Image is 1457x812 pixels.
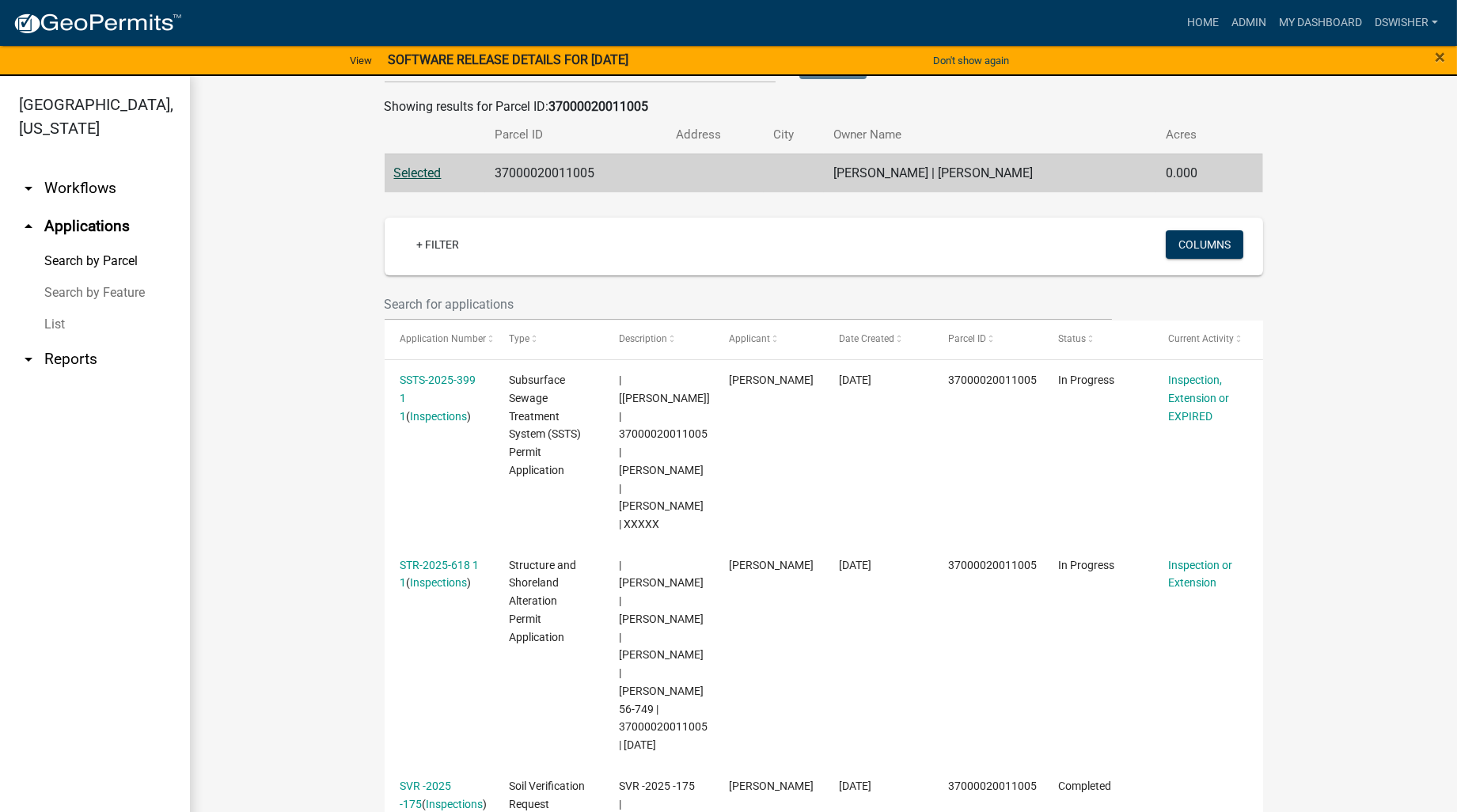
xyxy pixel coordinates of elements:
[619,559,708,752] span: | Alexis Newark | JONATHAN LEIN | LYNNETTE LEIN | Crystal 56-749 | 37000020011005 | 09/22/2026
[1168,333,1234,344] span: Current Activity
[948,374,1037,386] span: 37000020011005
[1058,780,1111,792] span: Completed
[509,559,576,643] span: Structure and Shoreland Alteration Permit Application
[400,559,479,590] a: STR-2025-618 1 1
[410,576,467,589] a: Inspections
[400,556,479,593] div: ( )
[839,333,894,344] span: Date Created
[729,374,814,386] span: Scott M Ellingson
[948,333,986,344] span: Parcel ID
[400,374,476,423] a: SSTS-2025-399 1 1
[388,52,628,67] strong: SOFTWARE RELEASE DETAILS FOR [DATE]
[19,179,38,198] i: arrow_drop_down
[343,47,378,74] a: View
[385,321,495,359] datatable-header-cell: Application Number
[400,780,451,810] a: SVR -2025 -175
[1273,8,1368,38] a: My Dashboard
[19,217,38,236] i: arrow_drop_up
[1168,374,1229,423] a: Inspection, Extension or EXPIRED
[1225,8,1273,38] a: Admin
[714,321,824,359] datatable-header-cell: Applicant
[839,780,871,792] span: 06/27/2025
[485,154,666,192] td: 37000020011005
[666,116,764,154] th: Address
[1166,230,1243,259] button: Columns
[604,321,714,359] datatable-header-cell: Description
[400,371,479,425] div: ( )
[1058,333,1086,344] span: Status
[933,321,1043,359] datatable-header-cell: Parcel ID
[404,230,472,259] a: + Filter
[509,333,529,344] span: Type
[824,321,934,359] datatable-header-cell: Date Created
[400,333,486,344] span: Application Number
[509,780,585,810] span: Soil Verification Request
[485,116,666,154] th: Parcel ID
[824,154,1156,192] td: [PERSON_NAME] | [PERSON_NAME]
[839,374,871,386] span: 09/08/2025
[19,350,38,369] i: arrow_drop_down
[509,374,581,476] span: Subsurface Sewage Treatment System (SSTS) Permit Application
[1058,559,1114,571] span: In Progress
[1153,321,1263,359] datatable-header-cell: Current Activity
[1168,559,1232,590] a: Inspection or Extension
[948,559,1037,571] span: 37000020011005
[824,116,1156,154] th: Owner Name
[1368,8,1444,38] a: dswisher
[385,288,1113,321] input: Search for applications
[1435,46,1445,68] span: ×
[1435,47,1445,66] button: Close
[1156,154,1233,192] td: 0.000
[1181,8,1225,38] a: Home
[385,97,1263,116] div: Showing results for Parcel ID:
[410,410,467,423] a: Inspections
[619,333,667,344] span: Description
[948,780,1037,792] span: 37000020011005
[426,798,483,810] a: Inspections
[927,47,1015,74] button: Don't show again
[729,559,814,571] span: Eric Lein
[549,99,649,114] strong: 37000020011005
[494,321,604,359] datatable-header-cell: Type
[1156,116,1233,154] th: Acres
[839,559,871,571] span: 07/22/2025
[1058,374,1114,386] span: In Progress
[1043,321,1153,359] datatable-header-cell: Status
[729,333,770,344] span: Applicant
[729,780,814,792] span: Scott M Ellingson
[764,116,824,154] th: City
[619,374,710,530] span: | [Elizabeth Plaster] | 37000020011005 | JONATHAN LEIN | LYNNETTE LEIN | XXXXX
[394,165,442,180] a: Selected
